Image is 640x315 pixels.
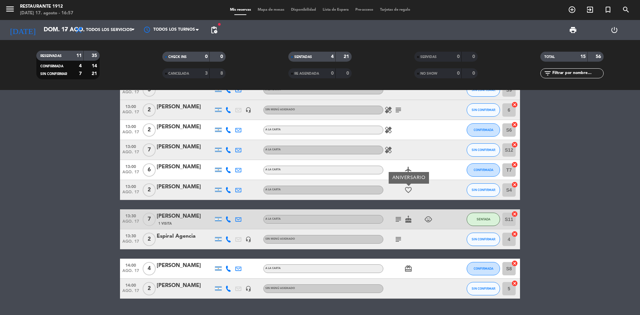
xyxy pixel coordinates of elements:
strong: 0 [472,71,476,76]
span: A LA CARTA [265,128,281,131]
span: ago. 17 [122,190,139,198]
strong: 56 [596,54,602,59]
i: child_care [424,215,432,223]
i: search [622,6,630,14]
div: ANIVERSARIO [389,172,429,184]
strong: 0 [457,54,460,59]
i: cake [404,215,412,223]
i: filter_list [544,69,552,77]
button: SENTADA [467,213,500,226]
span: Mapa de mesas [254,8,288,12]
div: [PERSON_NAME] [157,123,213,131]
span: 2 [143,233,156,246]
span: 7 [143,143,156,157]
span: SENTADA [477,217,490,221]
span: Sin menú asignado [265,238,295,240]
i: subject [394,106,402,114]
strong: 21 [92,71,98,76]
input: Filtrar por nombre... [552,70,603,77]
i: arrow_drop_down [62,26,70,34]
div: [PERSON_NAME] [157,281,213,290]
span: ago. 17 [122,130,139,138]
span: RE AGENDADA [294,72,319,75]
strong: 15 [580,54,586,59]
button: SIN CONFIRMAR [467,233,500,246]
span: 13:30 [122,232,139,239]
i: healing [384,126,392,134]
div: [PERSON_NAME] [157,143,213,151]
strong: 0 [220,54,224,59]
i: cancel [511,101,518,108]
span: 13:00 [122,162,139,170]
strong: 4 [331,54,334,59]
span: Disponibilidad [288,8,319,12]
span: Mis reservas [227,8,254,12]
i: cancel [511,260,518,267]
strong: 4 [79,64,82,68]
span: ago. 17 [122,219,139,227]
span: NO SHOW [420,72,437,75]
span: TOTAL [544,55,555,59]
span: RESERVADAS [40,54,62,58]
span: Todos los servicios [86,28,132,32]
i: subject [394,215,402,223]
span: CONFIRMADA [474,168,493,172]
span: ago. 17 [122,170,139,178]
i: turned_in_not [604,6,612,14]
div: [DATE] 17. agosto - 16:57 [20,10,73,17]
span: ago. 17 [122,289,139,296]
span: Sin menú asignado [265,287,295,290]
i: airplanemode_active [404,166,412,174]
span: CONFIRMADA [40,65,63,68]
button: SIN CONFIRMAR [467,103,500,117]
i: headset_mic [245,236,251,242]
i: cancel [511,211,518,217]
span: SIN CONFIRMAR [40,72,67,76]
span: ago. 17 [122,150,139,158]
span: 2 [143,103,156,117]
button: SIN CONFIRMAR [467,183,500,197]
span: 1 Visita [158,221,172,226]
button: CONFIRMADA [467,163,500,177]
button: CONFIRMADA [467,123,500,137]
span: 13:00 [122,102,139,110]
span: CHECK INS [168,55,187,59]
span: pending_actions [210,26,218,34]
span: 2 [143,123,156,137]
i: healing [384,146,392,154]
strong: 35 [92,53,98,58]
span: 14:00 [122,281,139,289]
strong: 21 [344,54,350,59]
div: [PERSON_NAME] [157,183,213,191]
i: menu [5,4,15,14]
span: print [569,26,577,34]
span: Tarjetas de regalo [377,8,414,12]
button: CONFIRMADA [467,262,500,275]
div: LOG OUT [594,20,635,40]
span: SIN CONFIRMAR [472,287,495,290]
span: fiber_manual_record [217,22,221,26]
span: ago. 17 [122,269,139,276]
span: ago. 17 [122,90,139,98]
span: 6 [143,163,156,177]
strong: 0 [457,71,460,76]
div: [PERSON_NAME] [157,103,213,111]
strong: 11 [76,53,82,58]
span: SIN CONFIRMAR [472,88,495,92]
strong: 0 [346,71,350,76]
div: Restaurante 1912 [20,3,73,10]
span: 2 [143,282,156,295]
strong: 8 [220,71,224,76]
span: A LA CARTA [265,188,281,191]
strong: 7 [79,71,82,76]
span: 13:00 [122,182,139,190]
i: cancel [511,231,518,237]
i: headset_mic [245,107,251,113]
div: [PERSON_NAME] [157,261,213,270]
strong: 0 [205,54,208,59]
span: SERVIDAS [420,55,437,59]
span: SIN CONFIRMAR [472,108,495,112]
span: ago. 17 [122,239,139,247]
span: SIN CONFIRMAR [472,188,495,192]
span: A LA CARTA [265,148,281,151]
